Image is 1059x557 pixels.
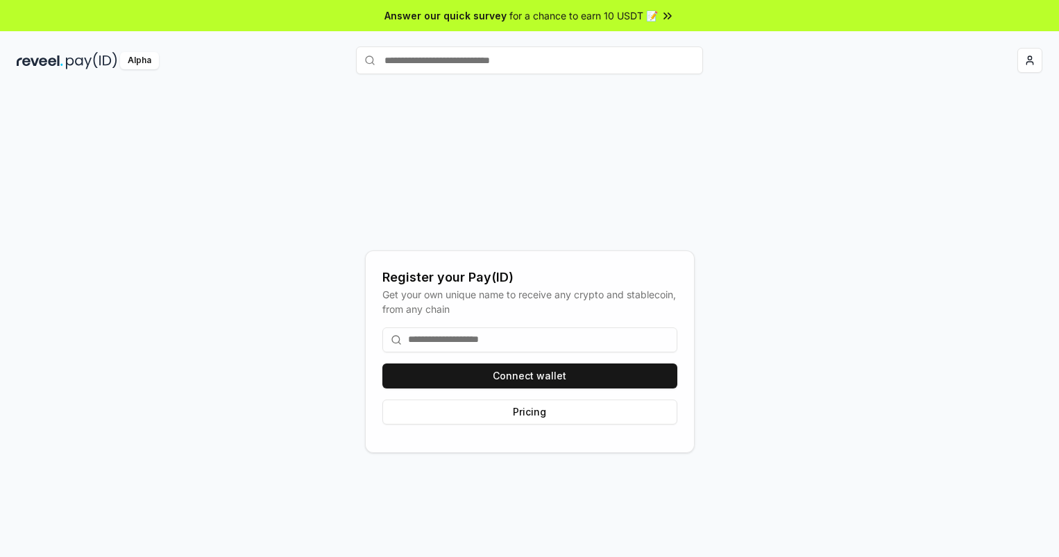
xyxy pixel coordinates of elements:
span: Answer our quick survey [384,8,507,23]
button: Connect wallet [382,363,677,388]
div: Alpha [120,52,159,69]
div: Register your Pay(ID) [382,268,677,287]
img: reveel_dark [17,52,63,69]
img: pay_id [66,52,117,69]
span: for a chance to earn 10 USDT 📝 [509,8,658,23]
div: Get your own unique name to receive any crypto and stablecoin, from any chain [382,287,677,316]
button: Pricing [382,400,677,425]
